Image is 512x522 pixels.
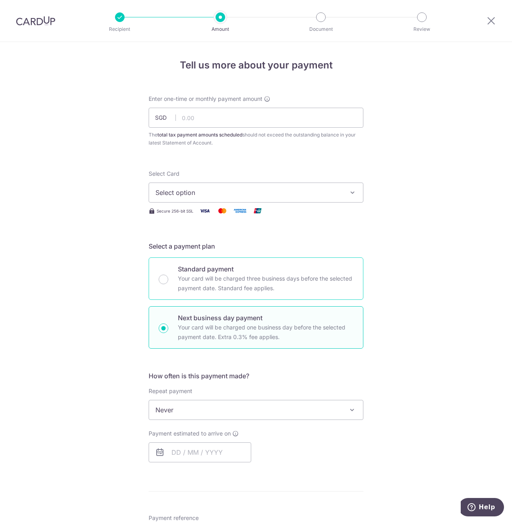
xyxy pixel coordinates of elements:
[232,206,248,216] img: American Express
[392,25,452,33] p: Review
[149,170,179,177] span: translation missing: en.payables.payment_networks.credit_card.summary.labels.select_card
[214,206,230,216] img: Mastercard
[157,132,242,138] b: total tax payment amounts scheduled
[90,25,149,33] p: Recipient
[149,241,363,251] h5: Select a payment plan
[149,183,363,203] button: Select option
[178,264,353,274] p: Standard payment
[149,514,199,522] span: Payment reference
[191,25,250,33] p: Amount
[461,498,504,518] iframe: Opens a widget where you can find more information
[149,108,363,128] input: 0.00
[149,430,231,438] span: Payment estimated to arrive on
[178,323,353,342] p: Your card will be charged one business day before the selected payment date. Extra 0.3% fee applies.
[155,188,342,197] span: Select option
[149,387,192,395] label: Repeat payment
[149,95,262,103] span: Enter one-time or monthly payment amount
[149,400,363,420] span: Never
[178,274,353,293] p: Your card will be charged three business days before the selected payment date. Standard fee appl...
[149,442,251,462] input: DD / MM / YYYY
[157,208,194,214] span: Secure 256-bit SSL
[178,313,353,323] p: Next business day payment
[250,206,266,216] img: Union Pay
[291,25,351,33] p: Document
[155,114,176,122] span: SGD
[197,206,213,216] img: Visa
[16,16,55,26] img: CardUp
[149,58,363,72] h4: Tell us more about your payment
[149,131,363,147] div: The should not exceed the outstanding balance in your latest Statement of Account.
[149,371,363,381] h5: How often is this payment made?
[149,400,363,420] span: Never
